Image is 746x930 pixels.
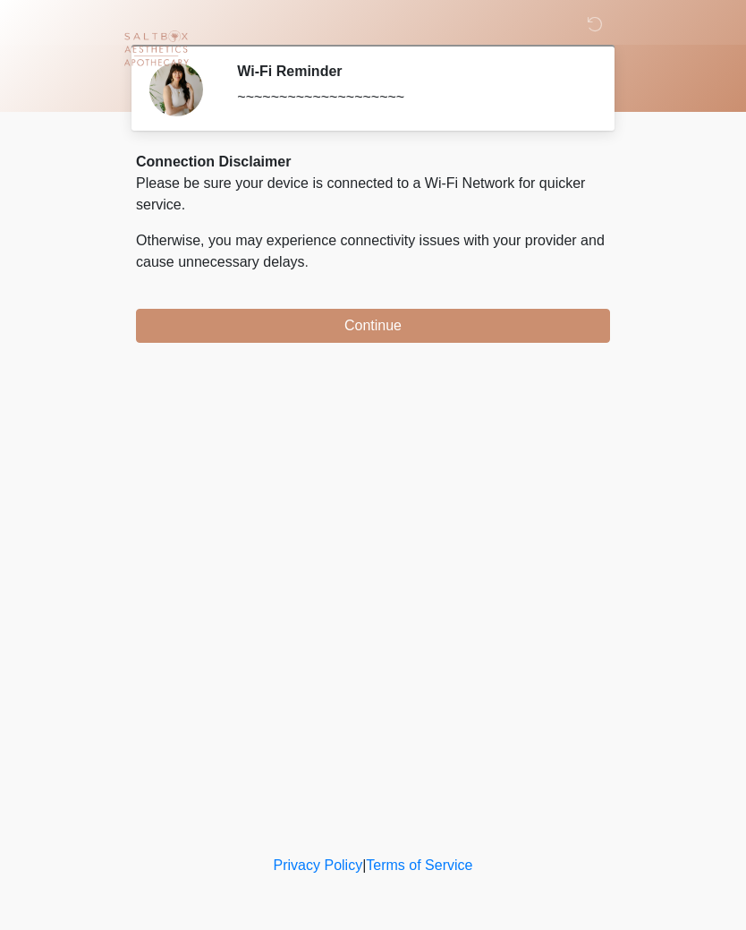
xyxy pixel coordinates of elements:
[274,857,363,873] a: Privacy Policy
[136,230,610,273] p: Otherwise, you may experience connectivity issues with your provider and cause unnecessary delays
[366,857,472,873] a: Terms of Service
[118,13,194,90] img: Saltbox Aesthetics Logo
[136,309,610,343] button: Continue
[362,857,366,873] a: |
[136,173,610,216] p: Please be sure your device is connected to a Wi-Fi Network for quicker service.
[136,151,610,173] div: Connection Disclaimer
[305,254,309,269] span: .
